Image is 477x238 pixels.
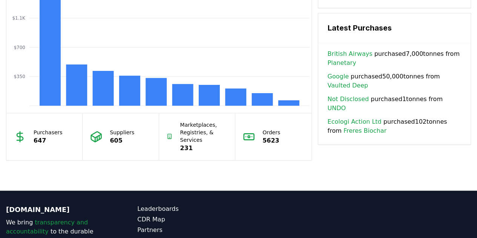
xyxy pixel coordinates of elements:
a: Leaderboards [137,204,238,213]
p: 231 [180,143,227,152]
a: Not Disclosed [327,94,369,103]
span: purchased 1 tonnes from [327,94,462,112]
tspan: $350 [14,74,25,79]
p: [DOMAIN_NAME] [6,204,107,215]
a: UNDO [327,103,346,112]
tspan: $700 [14,45,25,50]
span: transparency and accountability [6,218,88,235]
a: Vaulted Deep [327,81,368,90]
a: Ecologi Action Ltd [327,117,381,126]
p: Orders [262,128,280,136]
a: Partners [137,225,238,234]
p: 647 [34,136,63,145]
p: Purchasers [34,128,63,136]
p: Suppliers [110,128,134,136]
h3: Latest Purchases [327,22,462,34]
p: 5623 [262,136,280,145]
a: British Airways [327,49,372,58]
p: Marketplaces, Registries, & Services [180,121,227,143]
span: purchased 102 tonnes from [327,117,462,135]
a: CDR Map [137,215,238,224]
span: purchased 7,000 tonnes from [327,49,462,67]
a: Freres Biochar [344,126,387,135]
p: 605 [110,136,134,145]
a: Google [327,72,348,81]
tspan: $1.1K [12,15,26,21]
span: purchased 50,000 tonnes from [327,72,462,90]
a: Planetary [327,58,356,67]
